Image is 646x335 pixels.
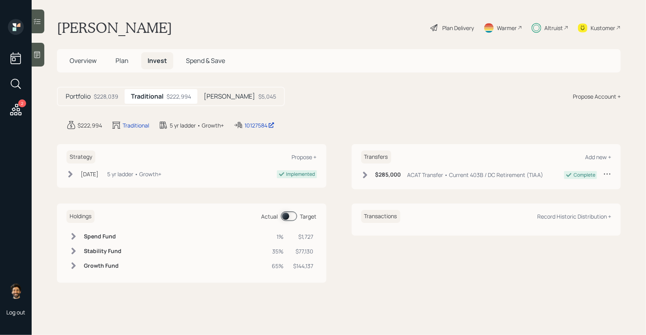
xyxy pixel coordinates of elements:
span: Overview [70,56,97,65]
div: Warmer [497,24,517,32]
div: Propose Account + [573,92,621,101]
div: 10127584 [244,121,275,129]
div: Traditional [123,121,149,129]
div: ACAT Transfer • Current 403B / DC Retirement (TIAA) [407,171,544,179]
div: $1,727 [294,232,314,241]
h5: [PERSON_NAME] [204,93,255,100]
div: 35% [272,247,284,255]
div: $144,137 [294,262,314,270]
div: $77,130 [294,247,314,255]
h6: Strategy [66,150,95,164]
h6: Transactions [361,210,400,223]
div: Kustomer [591,24,615,32]
div: $222,994 [167,92,191,101]
div: 1% [272,232,284,241]
div: Actual [261,212,278,221]
div: Complete [574,171,595,179]
div: $222,994 [78,121,102,129]
h6: Holdings [66,210,95,223]
div: [DATE] [81,170,99,178]
div: Record Historic Distribution + [537,213,611,220]
div: 2 [18,99,26,107]
img: eric-schwartz-headshot.png [8,283,24,299]
h6: Spend Fund [84,233,121,240]
div: 5 yr ladder • Growth+ [170,121,224,129]
div: Add new + [585,153,611,161]
h6: Growth Fund [84,263,121,269]
h6: Transfers [361,150,391,164]
div: $5,045 [258,92,276,101]
span: Plan [116,56,129,65]
h1: [PERSON_NAME] [57,19,172,36]
div: $228,039 [94,92,118,101]
h5: Portfolio [66,93,91,100]
div: 65% [272,262,284,270]
span: Invest [148,56,167,65]
h5: Traditional [131,93,163,100]
h6: Stability Fund [84,248,121,255]
div: Altruist [544,24,563,32]
h6: $285,000 [375,171,401,178]
div: Target [300,212,317,221]
div: Log out [6,308,25,316]
div: Propose + [292,153,317,161]
div: 5 yr ladder • Growth+ [107,170,161,178]
div: Plan Delivery [442,24,474,32]
div: Implemented [286,171,315,178]
span: Spend & Save [186,56,225,65]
